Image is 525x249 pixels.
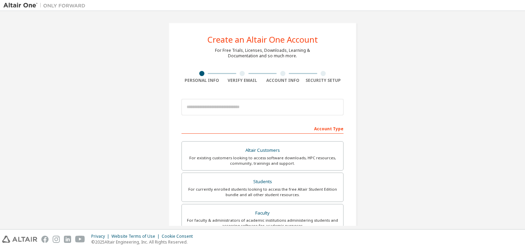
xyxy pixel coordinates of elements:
div: Create an Altair One Account [207,35,318,44]
div: Verify Email [222,78,263,83]
img: instagram.svg [53,236,60,243]
img: Altair One [3,2,89,9]
div: Altair Customers [186,146,339,155]
img: altair_logo.svg [2,236,37,243]
div: For currently enrolled students looking to access the free Altair Student Edition bundle and all ... [186,187,339,197]
div: Website Terms of Use [111,234,162,239]
img: youtube.svg [75,236,85,243]
div: Faculty [186,208,339,218]
div: Privacy [91,234,111,239]
div: Security Setup [303,78,344,83]
p: © 2025 Altair Engineering, Inc. All Rights Reserved. [91,239,197,245]
div: Personal Info [181,78,222,83]
div: Account Info [262,78,303,83]
div: For existing customers looking to access software downloads, HPC resources, community, trainings ... [186,155,339,166]
div: For faculty & administrators of academic institutions administering students and accessing softwa... [186,218,339,229]
img: facebook.svg [41,236,49,243]
img: linkedin.svg [64,236,71,243]
div: Students [186,177,339,187]
div: For Free Trials, Licenses, Downloads, Learning & Documentation and so much more. [215,48,310,59]
div: Cookie Consent [162,234,197,239]
div: Account Type [181,123,344,134]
